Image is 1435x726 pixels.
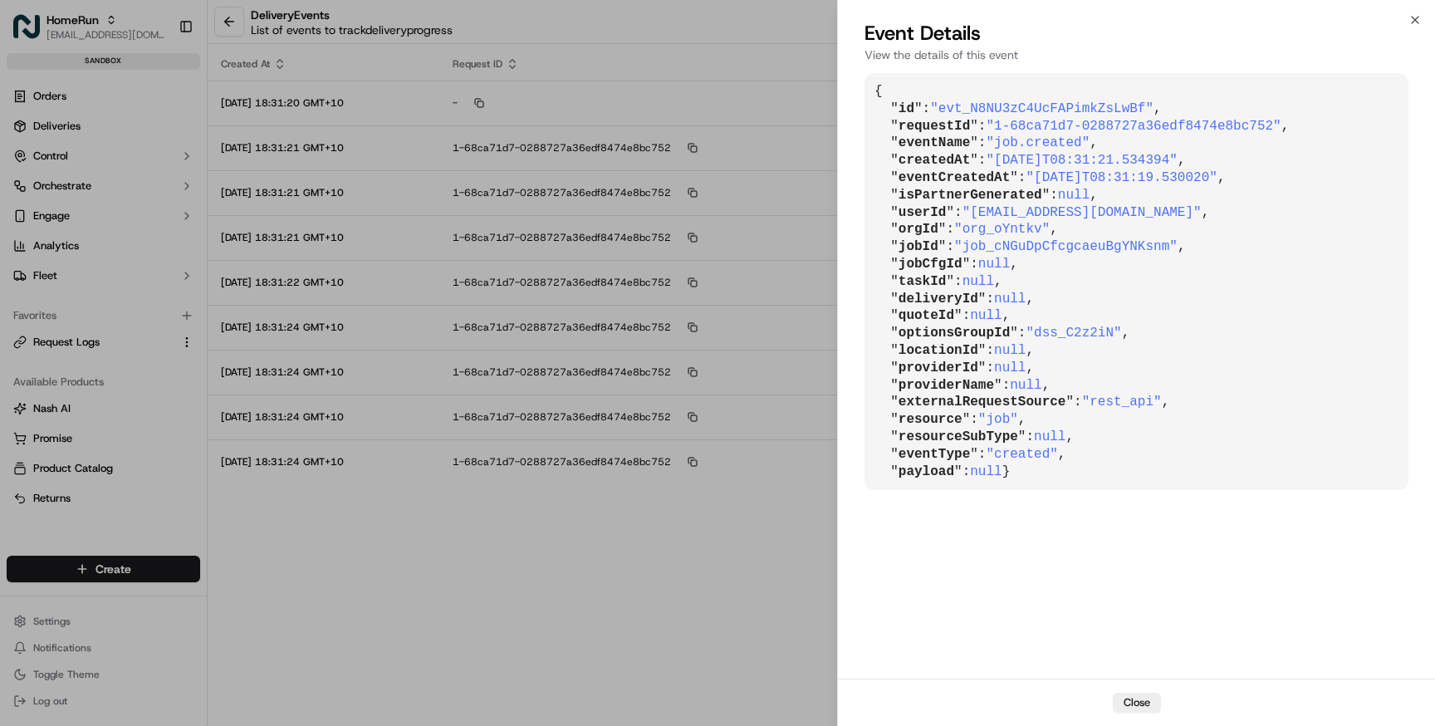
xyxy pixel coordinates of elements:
[978,257,1010,272] span: null
[954,222,1050,237] span: "org_oYntkv"
[899,239,938,254] span: jobId
[899,447,970,462] span: eventType
[899,429,1018,444] span: resourceSubType
[1113,693,1161,713] button: Close
[970,308,1002,323] span: null
[954,239,1178,254] span: "job_cNGuDpCfcgcaeuBgYNKsnm"
[899,205,947,220] span: userId
[1082,395,1162,410] span: "rest_api"
[1058,188,1090,203] span: null
[994,343,1026,358] span: null
[864,73,1408,490] pre: { " ": , " ": , " ": , " ": , " ": , " ": , " ": , " ": , " ": , " ": , " ": , " ": , " ": , " ":...
[899,361,978,375] span: providerId
[1026,326,1121,341] span: "dss_C2z2iN"
[899,135,970,150] span: eventName
[899,257,962,272] span: jobCfgId
[962,274,994,289] span: null
[978,412,1018,427] span: "job"
[899,412,962,427] span: resource
[986,135,1090,150] span: "job.created"
[970,464,1002,479] span: null
[986,447,1057,462] span: "created"
[899,343,978,358] span: locationId
[864,47,1408,63] p: View the details of this event
[962,205,1202,220] span: "[EMAIL_ADDRESS][DOMAIN_NAME]"
[899,326,1010,341] span: optionsGroupId
[864,20,1408,47] h2: Event Details
[899,119,970,134] span: requestId
[899,170,1010,185] span: eventCreatedAt
[1010,378,1041,393] span: null
[899,378,994,393] span: providerName
[899,222,938,237] span: orgId
[986,153,1177,168] span: "[DATE]T08:31:21.534394"
[994,292,1026,307] span: null
[899,188,1042,203] span: isPartnerGenerated
[899,395,1066,410] span: externalRequestSource
[930,101,1153,116] span: "evt_N8NU3zC4UcFAPimkZsLwBf"
[994,361,1026,375] span: null
[1026,170,1217,185] span: "[DATE]T08:31:19.530020"
[899,274,947,289] span: taskId
[986,119,1281,134] span: "1-68ca71d7-0288727a36edf8474e8bc752"
[899,153,970,168] span: createdAt
[1034,429,1065,444] span: null
[899,101,914,116] span: id
[899,308,954,323] span: quoteId
[899,464,954,479] span: payload
[899,292,978,307] span: deliveryId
